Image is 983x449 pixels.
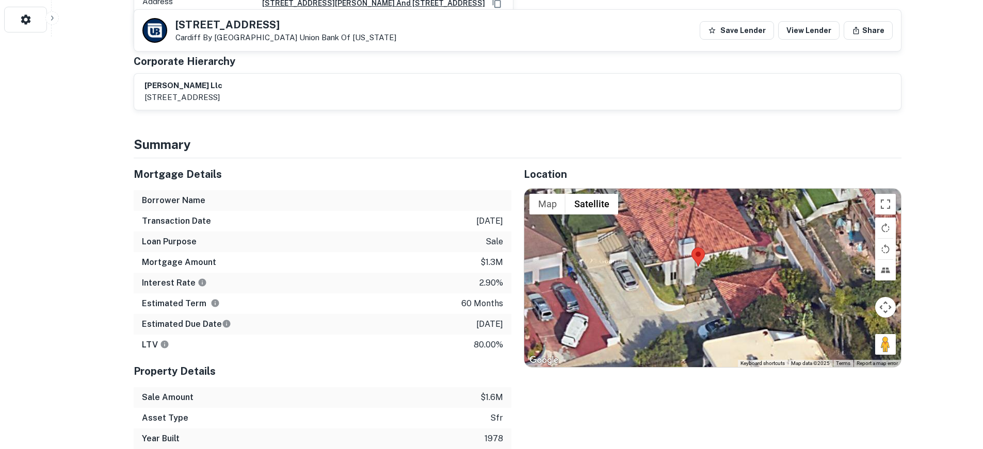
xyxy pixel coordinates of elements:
p: Cardiff By [GEOGRAPHIC_DATA] [175,33,396,42]
svg: LTVs displayed on the website are for informational purposes only and may be reported incorrectly... [160,340,169,349]
img: Google [527,354,561,367]
h6: Estimated Term [142,297,220,310]
h5: [STREET_ADDRESS] [175,20,396,30]
button: Map camera controls [875,297,896,318]
p: [DATE] [476,318,503,330]
button: Show street map [529,194,566,214]
h6: Transaction Date [142,215,211,227]
h6: Year Built [142,433,180,445]
h5: Property Details [134,363,511,379]
button: Tilt map [875,260,896,280]
iframe: Chat Widget [931,367,983,416]
h6: Estimated Due Date [142,318,231,330]
span: Map data ©2025 [791,360,830,366]
svg: Estimate is based on a standard schedule for this type of loan. [222,319,231,328]
h5: Mortgage Details [134,167,511,182]
p: $1.6m [480,391,503,404]
a: Union Bank Of [US_STATE] [299,33,396,42]
p: $1.3m [480,256,503,269]
p: [DATE] [476,215,503,227]
p: 1978 [485,433,503,445]
button: Share [844,21,893,40]
p: [STREET_ADDRESS] [144,91,222,104]
p: sfr [490,412,503,424]
button: Show satellite imagery [566,194,618,214]
h6: Loan Purpose [142,236,197,248]
h6: Borrower Name [142,194,205,207]
h6: Mortgage Amount [142,256,216,269]
svg: The interest rates displayed on the website are for informational purposes only and may be report... [198,278,207,287]
button: Rotate map counterclockwise [875,239,896,259]
a: Open this area in Google Maps (opens a new window) [527,354,561,367]
h6: [PERSON_NAME] llc [144,80,222,92]
h5: Location [524,167,901,182]
a: Report a map error [857,360,898,366]
h5: Corporate Hierarchy [134,54,235,69]
h6: Interest Rate [142,277,207,289]
button: Keyboard shortcuts [740,360,785,367]
p: 80.00% [474,339,503,351]
p: 2.90% [479,277,503,289]
h6: Sale Amount [142,391,194,404]
svg: Term is based on a standard schedule for this type of loan. [211,298,220,308]
a: View Lender [778,21,840,40]
button: Toggle fullscreen view [875,194,896,214]
p: 60 months [461,297,503,310]
h6: Asset Type [142,412,188,424]
p: sale [486,236,503,248]
button: Save Lender [700,21,774,40]
a: Terms (opens in new tab) [836,360,850,366]
button: Drag Pegman onto the map to open Street View [875,334,896,355]
button: Rotate map clockwise [875,218,896,238]
h4: Summary [134,135,901,154]
h6: LTV [142,339,169,351]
